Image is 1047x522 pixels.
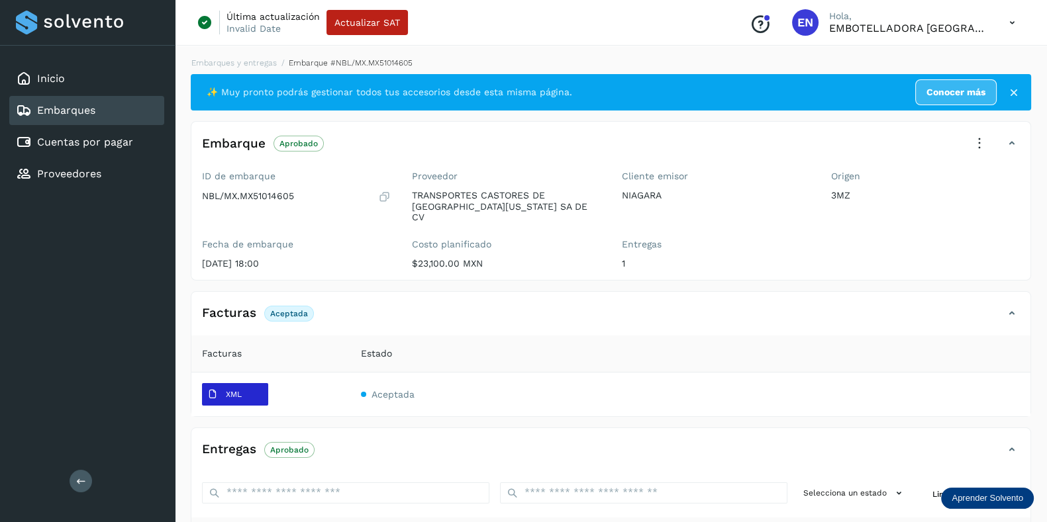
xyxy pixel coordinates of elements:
[202,306,256,321] h4: Facturas
[622,258,811,269] p: 1
[226,390,242,399] p: XML
[372,389,415,400] span: Aceptada
[831,171,1020,182] label: Origen
[622,171,811,182] label: Cliente emisor
[831,190,1020,201] p: 3MZ
[37,136,133,148] a: Cuentas por pagar
[202,442,256,457] h4: Entregas
[798,482,911,504] button: Selecciona un estado
[829,22,988,34] p: EMBOTELLADORA NIAGARA DE MEXICO
[270,309,308,318] p: Aceptada
[37,72,65,85] a: Inicio
[202,383,268,406] button: XML
[37,104,95,116] a: Embarques
[191,132,1030,165] div: EmbarqueAprobado
[226,11,320,22] p: Última actualización
[202,136,266,152] h4: Embarque
[202,171,391,182] label: ID de embarque
[202,191,294,202] p: NBL/MX.MX51014605
[279,139,318,148] p: Aprobado
[191,57,1031,69] nav: breadcrumb
[270,445,309,455] p: Aprobado
[9,159,164,189] div: Proveedores
[915,79,997,105] a: Conocer más
[207,85,572,99] span: ✨ Muy pronto podrás gestionar todos tus accesorios desde esta misma página.
[202,239,391,250] label: Fecha de embarque
[191,302,1030,335] div: FacturasAceptada
[9,128,164,157] div: Cuentas por pagar
[941,488,1034,509] div: Aprender Solvento
[932,488,987,500] span: Limpiar filtros
[334,18,400,27] span: Actualizar SAT
[9,64,164,93] div: Inicio
[202,347,242,361] span: Facturas
[412,190,601,223] p: TRANSPORTES CASTORES DE [GEOGRAPHIC_DATA][US_STATE] SA DE CV
[952,493,1023,503] p: Aprender Solvento
[622,239,811,250] label: Entregas
[412,171,601,182] label: Proveedor
[202,258,391,269] p: [DATE] 18:00
[289,58,413,67] span: Embarque #NBL/MX.MX51014605
[412,258,601,269] p: $23,100.00 MXN
[191,439,1030,472] div: EntregasAprobado
[412,239,601,250] label: Costo planificado
[361,347,392,361] span: Estado
[922,482,1020,507] button: Limpiar filtros
[622,190,811,201] p: NIAGARA
[191,58,277,67] a: Embarques y entregas
[9,96,164,125] div: Embarques
[37,167,101,180] a: Proveedores
[226,22,281,34] p: Invalid Date
[326,10,408,35] button: Actualizar SAT
[829,11,988,22] p: Hola,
